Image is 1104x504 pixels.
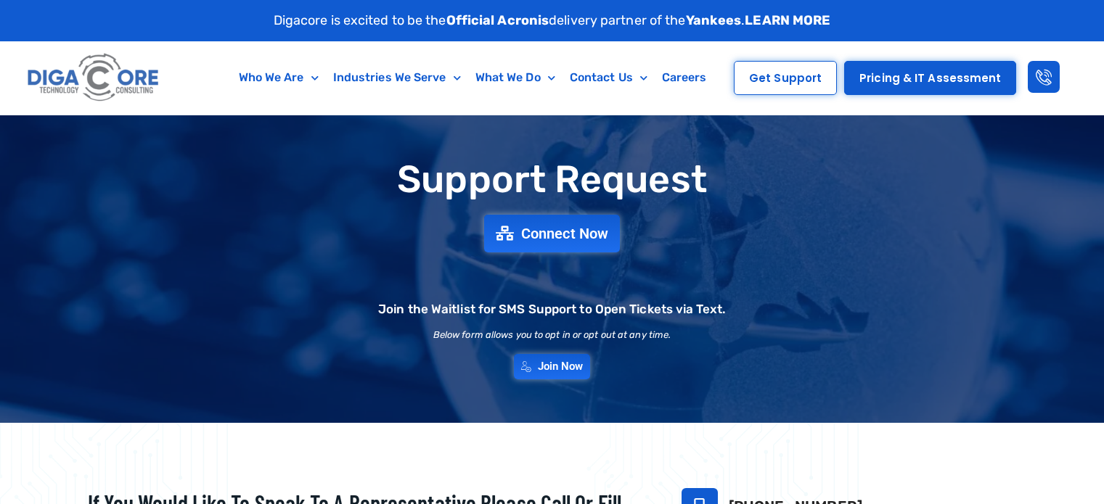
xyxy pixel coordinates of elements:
[514,354,591,379] a: Join Now
[734,61,837,95] a: Get Support
[433,330,671,339] h2: Below form allows you to opt in or opt out at any time.
[686,12,742,28] strong: Yankees
[655,61,714,94] a: Careers
[563,61,655,94] a: Contact Us
[521,226,608,241] span: Connect Now
[468,61,563,94] a: What We Do
[859,73,1001,83] span: Pricing & IT Assessment
[538,361,584,372] span: Join Now
[446,12,549,28] strong: Official Acronis
[232,61,326,94] a: Who We Are
[326,61,468,94] a: Industries We Serve
[749,73,822,83] span: Get Support
[378,303,726,315] h2: Join the Waitlist for SMS Support to Open Tickets via Text.
[24,49,163,107] img: Digacore logo 1
[844,61,1016,95] a: Pricing & IT Assessment
[274,11,831,30] p: Digacore is excited to be the delivery partner of the .
[484,215,620,252] a: Connect Now
[52,159,1053,200] h1: Support Request
[221,61,724,94] nav: Menu
[745,12,830,28] a: LEARN MORE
